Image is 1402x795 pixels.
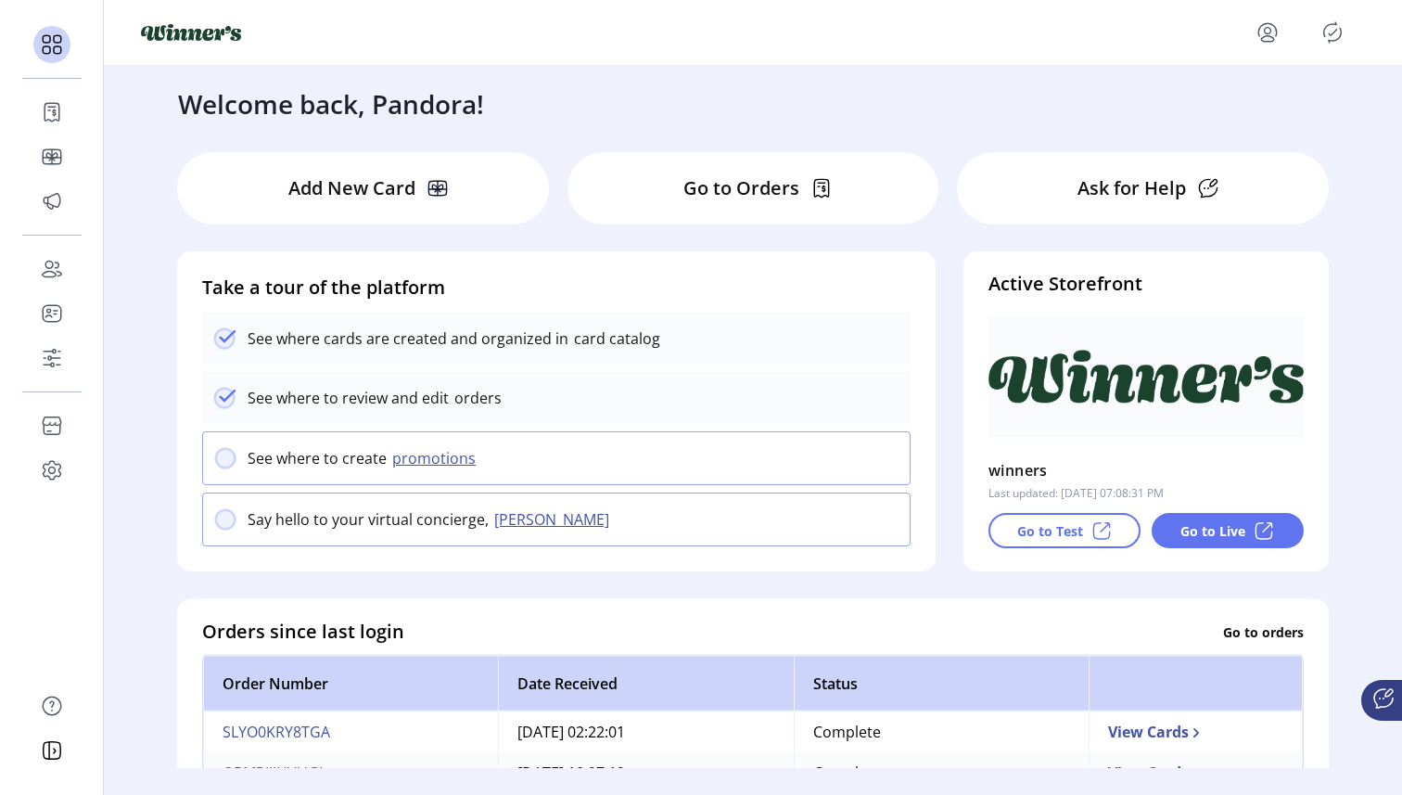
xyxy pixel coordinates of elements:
[248,387,449,409] p: See where to review and edit
[1180,521,1245,541] p: Go to Live
[498,752,793,793] td: [DATE] 10:27:12
[248,447,387,469] p: See where to create
[1017,521,1083,541] p: Go to Test
[203,656,498,712] th: Order Number
[387,447,487,469] button: promotions
[988,455,1048,485] p: winners
[141,24,241,41] img: logo
[683,174,799,202] p: Go to Orders
[568,327,660,350] p: card catalog
[498,712,793,752] td: [DATE] 02:22:01
[203,752,498,793] td: OBMRIJJUVUGI
[794,712,1089,752] td: Complete
[178,84,484,123] h3: Welcome back, Pandora!
[988,485,1164,502] p: Last updated: [DATE] 07:08:31 PM
[1089,712,1303,752] td: View Cards
[1089,752,1303,793] td: View Cards
[248,327,568,350] p: See where cards are created and organized in
[203,712,498,752] td: SLYO0KRY8TGA
[988,270,1304,298] h4: Active Storefront
[1318,18,1347,47] button: Publisher Panel
[1253,18,1282,47] button: menu
[794,656,1089,712] th: Status
[1223,622,1304,641] p: Go to orders
[1077,174,1186,202] p: Ask for Help
[449,387,502,409] p: orders
[489,508,620,531] button: [PERSON_NAME]
[202,618,404,646] h4: Orders since last login
[794,752,1089,793] td: Complete
[248,508,489,531] p: Say hello to your virtual concierge,
[202,274,911,301] h4: Take a tour of the platform
[288,174,415,202] p: Add New Card
[498,656,793,712] th: Date Received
